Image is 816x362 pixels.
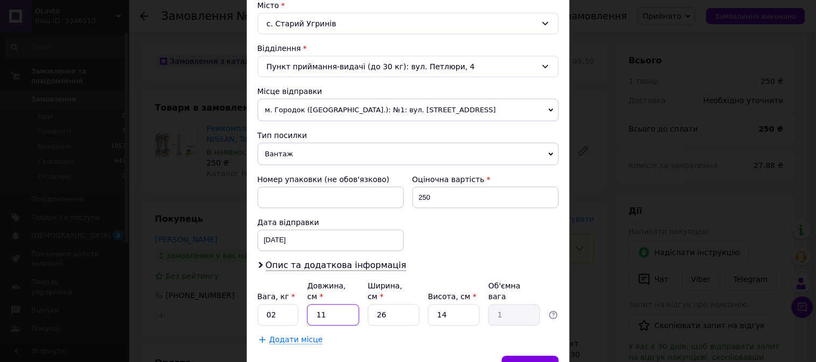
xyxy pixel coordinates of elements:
div: Пункт приймання-видачі (до 30 кг): вул. Петлюри, 4 [258,56,559,77]
span: Додати місце [269,336,323,345]
div: Об'ємна вага [488,281,540,302]
div: Відділення [258,43,559,54]
label: Довжина, см [307,282,346,301]
span: Вантаж [258,143,559,165]
span: Місце відправки [258,87,323,96]
label: Висота, см [428,293,477,301]
span: м. Городок ([GEOGRAPHIC_DATA].): №1: вул. [STREET_ADDRESS] [258,99,559,121]
div: Оціночна вартість [413,174,559,185]
div: Номер упаковки (не обов'язково) [258,174,404,185]
span: Опис та додаткова інформація [266,260,407,271]
div: с. Старий Угринів [258,13,559,34]
label: Ширина, см [368,282,402,301]
span: Тип посилки [258,131,307,140]
div: Дата відправки [258,217,404,228]
label: Вага, кг [258,293,295,301]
